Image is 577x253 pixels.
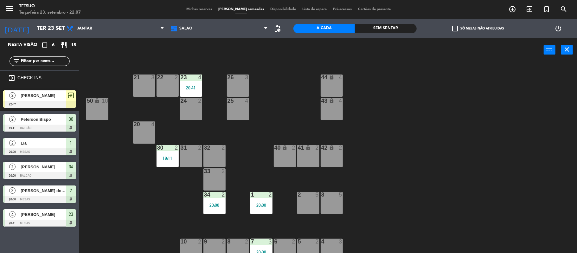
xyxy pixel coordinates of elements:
div: 5 [315,192,319,198]
div: 26 [228,75,228,80]
div: 2 [315,239,319,244]
div: 20:00 [250,203,272,207]
div: 4 [198,75,202,80]
i: close [563,46,571,53]
span: 3 [9,187,16,194]
i: lock [329,145,334,150]
span: 1 [70,139,72,147]
div: 2 [198,239,202,244]
span: 6 [52,42,54,49]
i: lock [329,98,334,103]
div: 10 [102,98,108,104]
div: 3 [151,75,155,80]
span: [PERSON_NAME] semeadas [215,8,267,11]
div: Terça-feira 23. setembro - 22:07 [19,10,81,16]
button: power_input [544,45,555,55]
div: 20:00 [203,203,226,207]
div: 2 [245,239,249,244]
div: 3 [245,75,249,80]
span: Salão [179,26,192,31]
span: 2 [9,164,16,170]
div: 2 [221,239,225,244]
span: 2 [9,116,16,122]
i: lock [94,98,100,103]
div: 4 [339,98,343,104]
div: 2 [175,75,178,80]
span: check_box_outline_blank [452,26,458,31]
div: 25 [228,98,228,104]
div: 2 [221,168,225,174]
button: menu [5,4,14,16]
div: 3 [268,239,272,244]
div: 2 [221,192,225,198]
span: 34 [69,163,73,171]
div: 20:41 [180,86,202,90]
button: close [561,45,573,55]
div: A cada [293,24,355,33]
span: 23 [69,211,73,218]
div: Sem sentar [355,24,417,33]
span: 4 [9,211,16,217]
div: 2 [198,98,202,104]
span: Cartões de presente [355,8,394,11]
span: Minhas reservas [183,8,215,11]
i: menu [5,4,14,13]
i: exit_to_app [8,74,16,82]
div: 6 [274,239,275,244]
div: 2 [268,192,272,198]
div: 8 [228,239,228,244]
div: 4 [151,121,155,127]
div: 2 [221,145,225,151]
span: Lista de espera [299,8,330,11]
div: 2 [292,145,296,151]
div: 2 [339,145,343,151]
div: 2 [292,239,296,244]
div: 4 [339,75,343,80]
span: Jantar [77,26,92,31]
i: crop_square [41,41,48,49]
span: Disponibilidade [267,8,299,11]
span: 7 [70,187,72,194]
span: [PERSON_NAME] [21,164,66,170]
span: pending_actions [274,25,281,32]
span: 2 [9,92,16,99]
i: add_circle_outline [509,5,516,13]
span: 2 [9,140,16,146]
i: power_settings_new [555,25,562,32]
div: 40 [274,145,275,151]
div: 2 [175,145,178,151]
div: Tetsuo [19,3,81,10]
span: [PERSON_NAME] [21,92,66,99]
span: Pré-acessos [330,8,355,11]
i: filter_list [13,57,20,65]
span: exit_to_app [67,92,75,99]
div: 5 [339,192,343,198]
div: 2 [315,145,319,151]
span: Peterson Bispo [21,116,66,123]
input: Filtrar por nome... [20,58,69,65]
span: [PERSON_NAME] do [PERSON_NAME] [21,187,66,194]
i: lock [305,145,311,150]
span: [PERSON_NAME] [21,211,66,218]
span: 30 [69,115,73,123]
